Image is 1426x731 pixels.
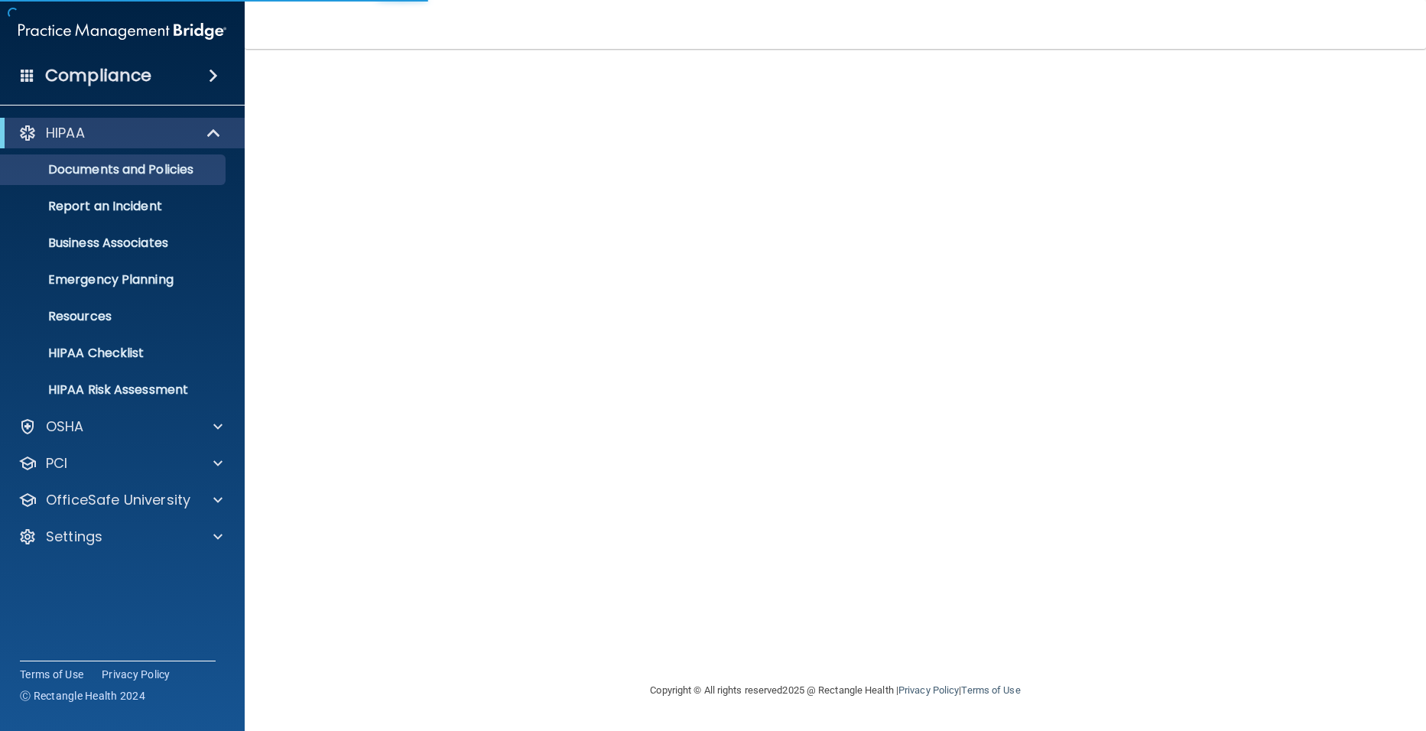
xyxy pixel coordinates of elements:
a: Settings [18,528,223,546]
p: Documents and Policies [10,162,219,177]
a: OfficeSafe University [18,491,223,509]
p: HIPAA Checklist [10,346,219,361]
a: Privacy Policy [102,667,171,682]
p: Settings [46,528,102,546]
p: HIPAA [46,124,85,142]
a: Terms of Use [961,684,1020,696]
p: HIPAA Risk Assessment [10,382,219,398]
div: Copyright © All rights reserved 2025 @ Rectangle Health | | [557,666,1115,715]
p: OfficeSafe University [46,491,190,509]
a: OSHA [18,417,223,436]
img: PMB logo [18,16,226,47]
p: PCI [46,454,67,473]
a: Terms of Use [20,667,83,682]
a: Privacy Policy [898,684,959,696]
p: Report an Incident [10,199,219,214]
p: Resources [10,309,219,324]
span: Ⓒ Rectangle Health 2024 [20,688,145,703]
a: PCI [18,454,223,473]
p: Business Associates [10,236,219,251]
p: OSHA [46,417,84,436]
p: Emergency Planning [10,272,219,288]
a: HIPAA [18,124,222,142]
h4: Compliance [45,65,151,86]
